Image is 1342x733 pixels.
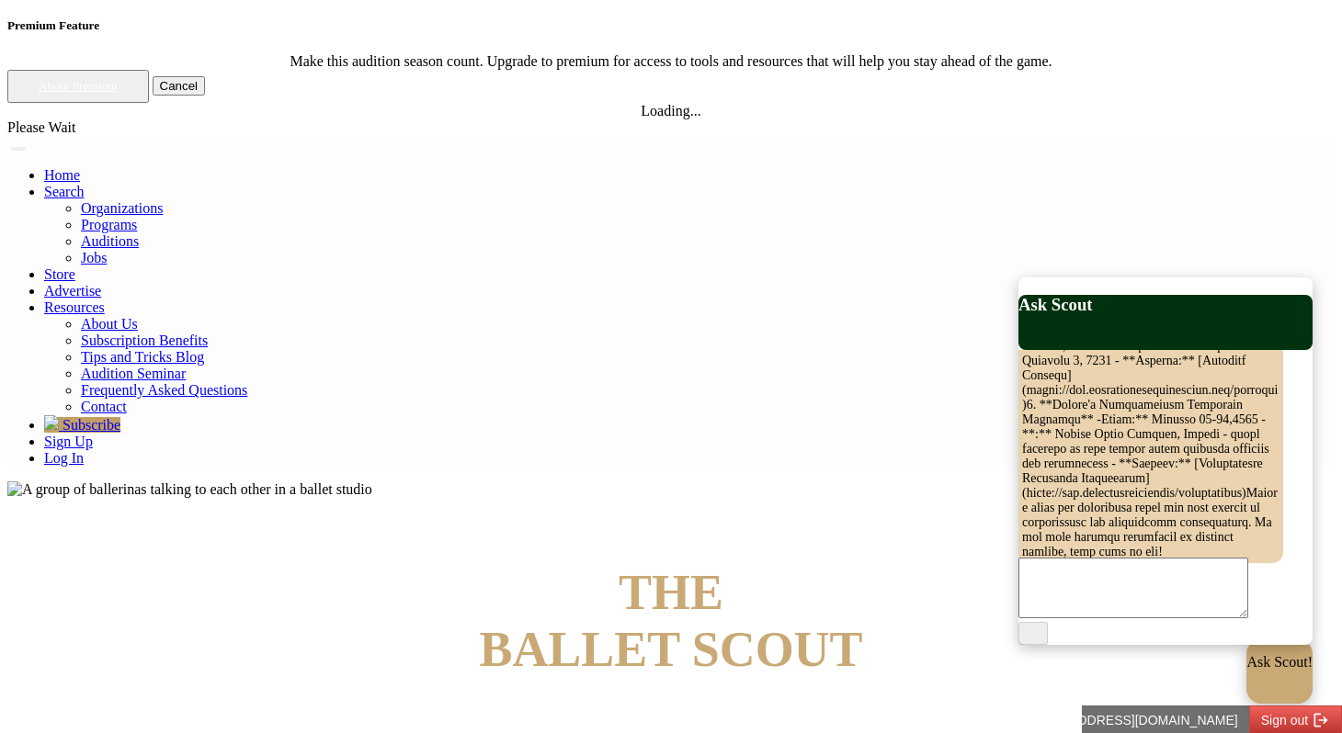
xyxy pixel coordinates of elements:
a: Subscription Benefits [81,333,208,348]
a: Resources [44,299,105,315]
a: Tips and Tricks Blog [81,349,204,365]
span: Loading... [641,103,700,118]
a: Organizations [81,200,163,216]
a: Store [44,266,75,282]
span: THE [619,565,723,620]
h3: Ask Scout [1018,295,1313,315]
img: A group of ballerinas talking to each other in a ballet studio [7,481,372,498]
ul: Resources [44,316,1335,415]
button: Toggle navigation [11,147,26,151]
div: Please Wait [7,119,1335,136]
span: Subscribe [63,417,120,433]
a: Home [44,167,80,183]
a: Audition Seminar [81,366,186,381]
a: Programs [81,217,137,232]
a: About Us [81,316,138,332]
span: Sign out [179,7,226,22]
h5: Premium Feature [7,18,1335,33]
a: Contact [81,399,127,414]
a: Advertise [44,283,101,299]
a: Subscribe [44,417,120,433]
a: Frequently Asked Questions [81,382,247,398]
a: Auditions [81,233,139,249]
button: Cancel [153,76,206,96]
a: Sign Up [44,434,93,449]
h4: BALLET SCOUT [7,564,1335,678]
img: gem.svg [44,415,59,430]
div: Make this audition season count. Upgrade to premium for access to tools and resources that will h... [7,53,1335,70]
a: Jobs [81,250,107,265]
pre: L ipsum dolorsit ametconse adi elitseddoeiu tempori utla etdol magn aliquaen. Admi ven quis no ex... [1018,188,1283,563]
p: Ask Scout! [1246,654,1313,671]
a: About Premium [39,79,118,93]
ul: Resources [44,200,1335,266]
a: Search [44,184,85,199]
a: Log In [44,450,84,466]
